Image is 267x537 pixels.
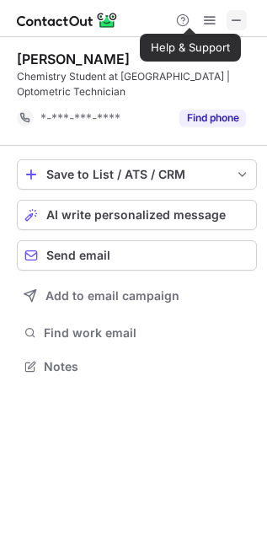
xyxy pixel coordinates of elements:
[44,359,250,374] span: Notes
[17,69,257,99] div: Chemistry Student at [GEOGRAPHIC_DATA] | Optometric Technician
[17,159,257,190] button: save-profile-one-click
[17,200,257,230] button: AI write personalized message
[17,240,257,271] button: Send email
[45,289,179,303] span: Add to email campaign
[17,10,118,30] img: ContactOut v5.3.10
[46,168,227,181] div: Save to List / ATS / CRM
[44,325,250,341] span: Find work email
[17,51,130,67] div: [PERSON_NAME]
[179,110,246,126] button: Reveal Button
[46,249,110,262] span: Send email
[17,281,257,311] button: Add to email campaign
[17,321,257,345] button: Find work email
[46,208,226,222] span: AI write personalized message
[17,355,257,379] button: Notes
